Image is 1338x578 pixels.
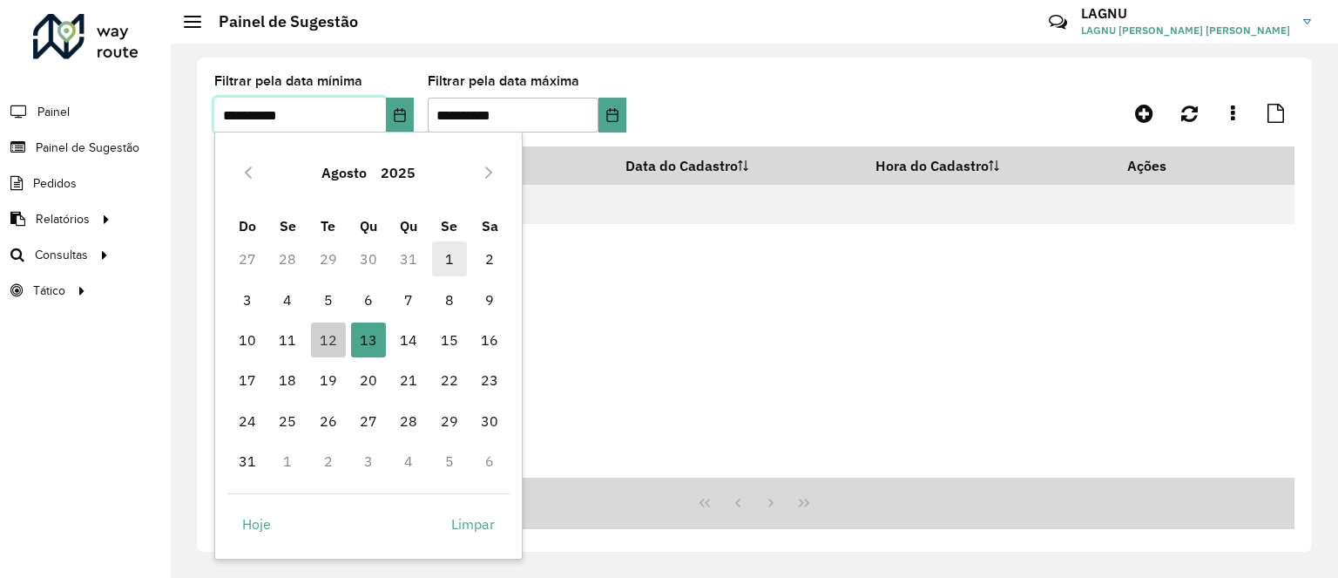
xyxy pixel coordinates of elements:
td: 20 [348,360,389,400]
span: Pedidos [33,174,77,193]
label: Filtrar pela data máxima [428,71,579,92]
div: Choose Date [214,132,523,560]
td: 12 [307,320,348,360]
td: 1 [429,239,470,279]
td: 1 [267,441,307,481]
span: 10 [230,323,265,357]
span: 21 [391,363,426,398]
span: Painel [37,103,70,121]
h3: LAGNU [1081,5,1290,22]
span: Qu [400,217,417,235]
button: Choose Date [598,98,626,133]
th: Ações [1115,147,1220,184]
td: 31 [389,239,429,279]
span: 1 [432,241,467,276]
span: Qu [360,217,377,235]
td: 16 [470,320,510,360]
button: Choose Date [386,98,414,133]
td: 27 [348,401,389,441]
td: 28 [267,239,307,279]
span: 25 [270,404,305,439]
span: 19 [311,363,346,398]
span: 22 [432,363,467,398]
span: 5 [311,282,346,317]
span: 29 [432,404,467,439]
span: 23 [472,363,507,398]
td: 29 [307,239,348,279]
td: 31 [227,441,267,481]
td: 8 [429,280,470,320]
td: 15 [429,320,470,360]
span: 17 [230,363,265,398]
td: 30 [470,401,510,441]
td: 17 [227,360,267,400]
td: 9 [470,280,510,320]
span: Se [441,217,457,235]
span: 26 [311,404,346,439]
td: 7 [389,280,429,320]
td: 14 [389,320,429,360]
span: Consultas [35,246,88,264]
td: 2 [307,441,348,481]
span: Limpar [451,513,495,534]
button: Hoje [227,507,286,541]
span: 13 [351,323,386,357]
button: Next Month [475,159,503,187]
th: Data do Cadastro [613,147,863,185]
td: 19 [307,360,348,400]
td: 6 [348,280,389,320]
span: 11 [270,323,305,357]
span: 8 [432,282,467,317]
td: 28 [389,401,429,441]
td: 23 [470,360,510,400]
th: Hora do Cadastro [863,147,1115,185]
span: 12 [311,323,346,357]
td: 3 [348,441,389,481]
td: 27 [227,239,267,279]
span: Painel de Sugestão [36,139,139,157]
span: LAGNU [PERSON_NAME] [PERSON_NAME] [1081,23,1290,38]
button: Choose Month [314,152,374,194]
td: 10 [227,320,267,360]
td: 29 [429,401,470,441]
td: 24 [227,401,267,441]
td: 2 [470,239,510,279]
span: 14 [391,323,426,357]
label: Filtrar pela data mínima [214,71,362,92]
span: 2 [472,241,507,276]
span: Do [239,217,256,235]
span: 15 [432,323,467,357]
span: Tático [33,282,65,300]
td: 30 [348,239,389,279]
span: 28 [391,404,426,439]
td: 4 [267,280,307,320]
td: 13 [348,320,389,360]
span: 30 [472,404,507,439]
span: 18 [270,363,305,398]
td: 5 [307,280,348,320]
span: Sa [482,217,498,235]
td: 21 [389,360,429,400]
span: 20 [351,363,386,398]
td: 18 [267,360,307,400]
td: 5 [429,441,470,481]
button: Limpar [436,507,510,541]
td: 26 [307,401,348,441]
span: 27 [351,404,386,439]
span: 24 [230,404,265,439]
span: 6 [351,282,386,317]
span: Te [321,217,335,235]
button: Choose Year [374,152,422,194]
td: Nenhum registro encontrado [214,185,1294,224]
span: 7 [391,282,426,317]
td: 6 [470,441,510,481]
h2: Painel de Sugestão [201,12,358,31]
span: 31 [230,444,265,479]
td: 25 [267,401,307,441]
span: 3 [230,282,265,317]
td: 3 [227,280,267,320]
button: Previous Month [234,159,262,187]
span: 4 [270,282,305,317]
td: 11 [267,320,307,360]
span: 9 [472,282,507,317]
